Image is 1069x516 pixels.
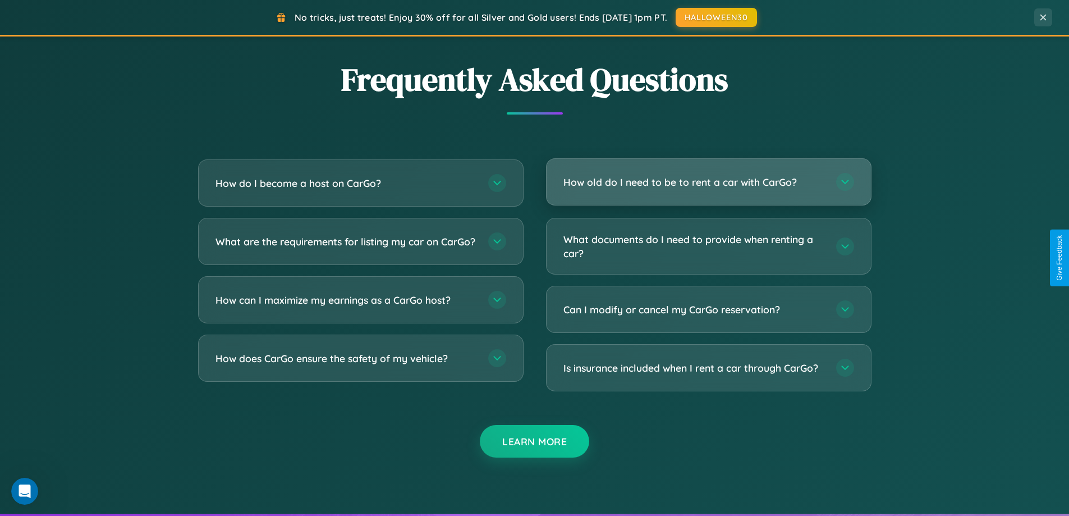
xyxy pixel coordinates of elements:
[676,8,757,27] button: HALLOWEEN30
[563,361,825,375] h3: Is insurance included when I rent a car through CarGo?
[295,12,667,23] span: No tricks, just treats! Enjoy 30% off for all Silver and Gold users! Ends [DATE] 1pm PT.
[215,351,477,366] h3: How does CarGo ensure the safety of my vehicle?
[215,235,477,249] h3: What are the requirements for listing my car on CarGo?
[480,425,589,458] button: Learn More
[1056,235,1063,281] div: Give Feedback
[563,303,825,317] h3: Can I modify or cancel my CarGo reservation?
[563,232,825,260] h3: What documents do I need to provide when renting a car?
[215,176,477,190] h3: How do I become a host on CarGo?
[215,293,477,307] h3: How can I maximize my earnings as a CarGo host?
[563,175,825,189] h3: How old do I need to be to rent a car with CarGo?
[11,478,38,505] iframe: Intercom live chat
[198,58,871,101] h2: Frequently Asked Questions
